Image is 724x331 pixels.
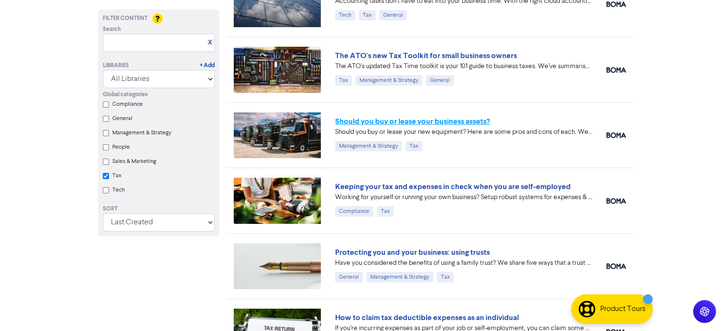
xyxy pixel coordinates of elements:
[335,75,352,86] div: Tax
[103,25,121,34] span: Search
[335,51,517,60] a: The ATO's new Tax Toolkit for small business owners
[103,90,215,99] div: Global categories
[103,61,129,70] div: Libraries
[335,61,592,71] div: The ATO’s updated Tax Time toolkit is your 101 guide to business taxes. We’ve summarised the key ...
[606,67,626,73] img: boma
[112,157,156,166] label: Sales & Marketing
[335,182,571,191] a: Keeping your tax and expenses in check when you are self-employed
[200,61,215,70] a: + Add
[335,313,519,322] a: How to claim tax deductible expenses as an individual
[112,129,171,137] label: Management & Strategy
[335,258,592,268] div: Have you considered the benefits of using a family trust? We share five ways that a trust can hel...
[208,39,212,46] a: X
[406,141,422,151] div: Tax
[437,272,454,282] div: Tax
[356,75,422,86] div: Management & Strategy
[379,10,407,20] div: General
[112,171,121,180] label: Tax
[335,10,355,20] div: Tech
[606,198,626,204] img: boma_accounting
[335,272,363,282] div: General
[606,1,626,7] img: boma_accounting
[112,114,132,123] label: General
[335,117,490,126] a: Should you buy or lease your business assets?
[359,10,376,20] div: Tax
[676,285,724,331] iframe: Chat Widget
[335,248,490,257] a: Protecting you and your business: using trusts
[103,14,215,23] div: Filter Content
[335,127,592,137] div: Should you buy or lease your new equipment? Here are some pros and cons of each. We also can revi...
[606,132,626,138] img: boma_accounting
[426,75,454,86] div: General
[335,206,373,217] div: Compliance
[367,272,433,282] div: Management & Strategy
[335,192,592,202] div: Working for yourself or running your own business? Setup robust systems for expenses & tax requir...
[112,100,143,109] label: Compliance
[112,186,125,194] label: Tech
[112,143,130,151] label: People
[606,263,626,269] img: boma
[335,141,402,151] div: Management & Strategy
[103,205,215,213] div: Sort
[377,206,394,217] div: Tax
